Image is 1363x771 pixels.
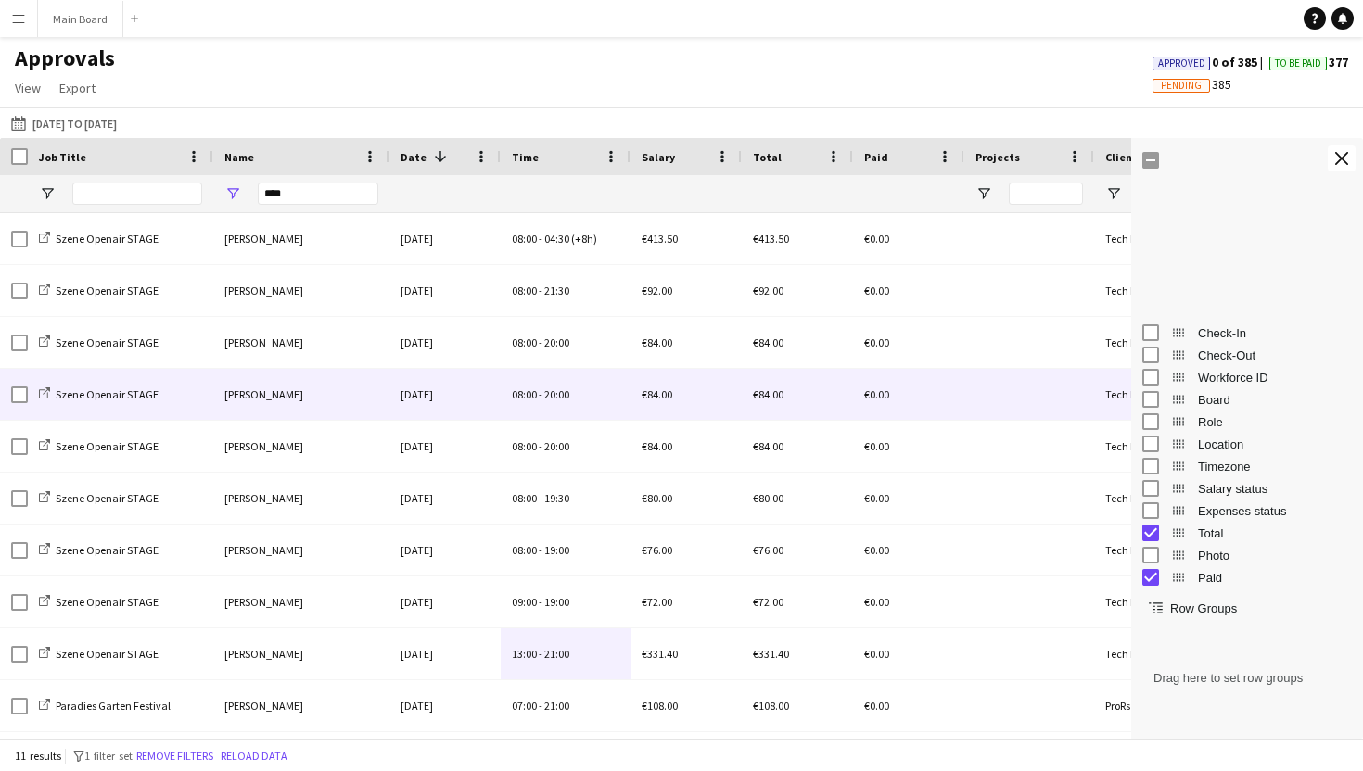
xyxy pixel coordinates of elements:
span: Workforce ID [1198,371,1352,385]
span: - [539,543,542,557]
span: €76.00 [753,543,783,557]
span: Job Title [39,150,86,164]
span: €84.00 [753,387,783,401]
span: Check-Out [1198,348,1352,362]
div: [PERSON_NAME] [213,213,389,264]
div: [PERSON_NAME] [213,576,389,627]
span: €0.00 [864,439,889,453]
span: 19:30 [544,491,569,505]
span: Szene Openair STAGE [56,439,159,453]
div: Paid Column [1131,566,1363,588]
span: 21:00 [544,699,569,713]
span: Name [224,150,254,164]
span: - [539,439,542,453]
span: 13:00 [512,647,537,661]
span: 08:00 [512,232,537,246]
span: Export [59,80,96,96]
button: Open Filter Menu [1105,185,1122,202]
span: 08:00 [512,284,537,297]
span: Salary [642,150,675,164]
span: 385 [1153,76,1231,93]
button: [DATE] to [DATE] [7,112,121,134]
span: Szene Openair STAGE [56,543,159,557]
div: ProRs [1094,680,1224,731]
div: Tech Pro Live [1094,628,1224,679]
span: - [539,232,542,246]
span: €413.50 [753,232,789,246]
a: Export [52,76,103,100]
div: [DATE] [389,576,501,627]
span: €84.00 [642,439,672,453]
span: €0.00 [864,543,889,557]
span: - [539,699,542,713]
span: €0.00 [864,232,889,246]
a: View [7,76,48,100]
span: €0.00 [864,595,889,609]
div: Total Column [1131,522,1363,544]
button: Open Filter Menu [39,185,56,202]
span: €108.00 [753,699,789,713]
span: €0.00 [864,387,889,401]
div: [DATE] [389,421,501,472]
a: Szene Openair STAGE [39,387,159,401]
div: Salary status Column [1131,477,1363,499]
div: Expenses status Column [1131,499,1363,522]
span: 19:00 [544,595,569,609]
span: €331.40 [753,647,789,661]
span: Drag here to set row groups [1142,627,1352,727]
span: €84.00 [753,335,783,349]
a: Szene Openair STAGE [39,543,159,557]
div: [PERSON_NAME] [213,628,389,679]
span: €0.00 [864,647,889,661]
input: Job Title Filter Input [72,183,202,205]
span: Szene Openair STAGE [56,335,159,349]
a: Szene Openair STAGE [39,232,159,246]
span: Board [1198,393,1352,407]
span: Salary status [1198,482,1352,496]
span: (+8h) [571,232,597,246]
span: €413.50 [642,232,678,246]
div: Tech Pro Live [1094,576,1224,627]
span: €331.40 [642,647,678,661]
a: Szene Openair STAGE [39,595,159,609]
span: €108.00 [642,699,678,713]
div: Tech Pro Live [1094,317,1224,368]
span: - [539,491,542,505]
span: To Be Paid [1275,57,1321,70]
button: Reload data [217,746,291,766]
div: Tech Pro Live [1094,265,1224,316]
div: Tech Pro Live [1094,473,1224,524]
div: Timezone Column [1131,455,1363,477]
span: Pending [1161,80,1202,92]
span: €0.00 [864,699,889,713]
span: Projects [975,150,1020,164]
span: 21:00 [544,647,569,661]
span: 08:00 [512,439,537,453]
div: [PERSON_NAME] [213,265,389,316]
span: €92.00 [753,284,783,297]
div: [DATE] [389,317,501,368]
a: Szene Openair STAGE [39,491,159,505]
button: Remove filters [133,746,217,766]
span: Expenses status [1198,504,1352,518]
span: Szene Openair STAGE [56,284,159,297]
button: Main Board [38,1,123,37]
div: Location Column [1131,433,1363,455]
span: Szene Openair STAGE [56,232,159,246]
span: 07:00 [512,699,537,713]
span: Photo [1198,549,1352,562]
span: €0.00 [864,335,889,349]
div: [PERSON_NAME] [213,473,389,524]
span: Timezone [1198,460,1352,474]
div: [DATE] [389,680,501,731]
span: Paid [864,150,888,164]
div: Tech Pro Live [1094,369,1224,420]
span: 04:30 [544,232,569,246]
div: [PERSON_NAME] [213,369,389,420]
span: 20:00 [544,387,569,401]
span: 08:00 [512,543,537,557]
span: View [15,80,41,96]
span: 09:00 [512,595,537,609]
span: - [539,647,542,661]
div: Column List 24 Columns [1131,188,1363,722]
